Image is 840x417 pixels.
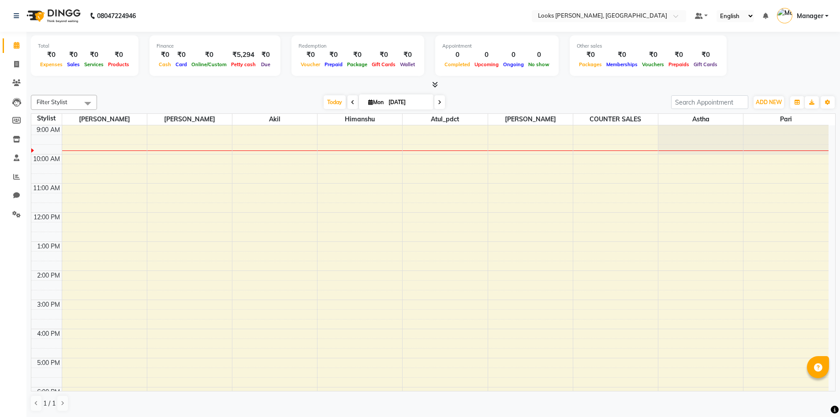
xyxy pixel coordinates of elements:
div: ₹0 [189,50,229,60]
span: No show [526,61,552,68]
div: ₹0 [38,50,65,60]
div: 0 [442,50,472,60]
div: ₹0 [173,50,189,60]
div: Appointment [442,42,552,50]
span: Prepaid [322,61,345,68]
div: ₹0 [345,50,370,60]
div: Finance [157,42,273,50]
span: Expenses [38,61,65,68]
div: ₹0 [398,50,417,60]
div: ₹0 [82,50,106,60]
iframe: chat widget [803,382,831,408]
div: Other sales [577,42,720,50]
div: 2:00 PM [35,271,62,280]
div: ₹0 [157,50,173,60]
span: Today [324,95,346,109]
span: ADD NEW [756,99,782,105]
span: Astha [658,114,743,125]
div: ₹0 [322,50,345,60]
div: 12:00 PM [32,213,62,222]
span: Sales [65,61,82,68]
span: Upcoming [472,61,501,68]
span: Petty cash [229,61,258,68]
img: logo [22,4,83,28]
span: Online/Custom [189,61,229,68]
span: Himanshu [317,114,402,125]
b: 08047224946 [97,4,136,28]
span: Products [106,61,131,68]
span: [PERSON_NAME] [147,114,232,125]
span: Due [259,61,273,68]
div: ₹0 [666,50,691,60]
span: Cash [157,61,173,68]
div: ₹0 [604,50,640,60]
div: ₹0 [640,50,666,60]
span: [PERSON_NAME] [488,114,573,125]
div: 5:00 PM [35,358,62,368]
div: ₹0 [370,50,398,60]
span: Ongoing [501,61,526,68]
div: 6:00 PM [35,387,62,397]
span: Memberships [604,61,640,68]
span: Prepaids [666,61,691,68]
span: 1 / 1 [43,399,56,408]
span: Atul_pdct [403,114,487,125]
input: 2025-09-01 [386,96,430,109]
span: Wallet [398,61,417,68]
span: Akil [232,114,317,125]
div: 0 [526,50,552,60]
div: Redemption [299,42,417,50]
div: ₹0 [691,50,720,60]
div: ₹5,294 [229,50,258,60]
span: Mon [366,99,386,105]
span: Packages [577,61,604,68]
input: Search Appointment [671,95,748,109]
div: 3:00 PM [35,300,62,309]
div: ₹0 [65,50,82,60]
div: 1:00 PM [35,242,62,251]
span: Gift Cards [691,61,720,68]
span: Filter Stylist [37,98,67,105]
img: Manager [777,8,792,23]
div: 0 [472,50,501,60]
span: Pari [743,114,829,125]
div: ₹0 [299,50,322,60]
div: Total [38,42,131,50]
div: ₹0 [577,50,604,60]
span: Gift Cards [370,61,398,68]
span: Completed [442,61,472,68]
div: ₹0 [106,50,131,60]
div: 11:00 AM [31,184,62,193]
div: 4:00 PM [35,329,62,338]
div: Stylist [31,114,62,123]
div: 9:00 AM [35,125,62,135]
span: Services [82,61,106,68]
div: 0 [501,50,526,60]
span: Manager [797,11,823,21]
span: Package [345,61,370,68]
div: 10:00 AM [31,154,62,164]
button: ADD NEW [754,96,784,109]
div: ₹0 [258,50,273,60]
span: Vouchers [640,61,666,68]
span: Card [173,61,189,68]
span: COUNTER SALES [573,114,658,125]
span: Voucher [299,61,322,68]
span: [PERSON_NAME] [62,114,147,125]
